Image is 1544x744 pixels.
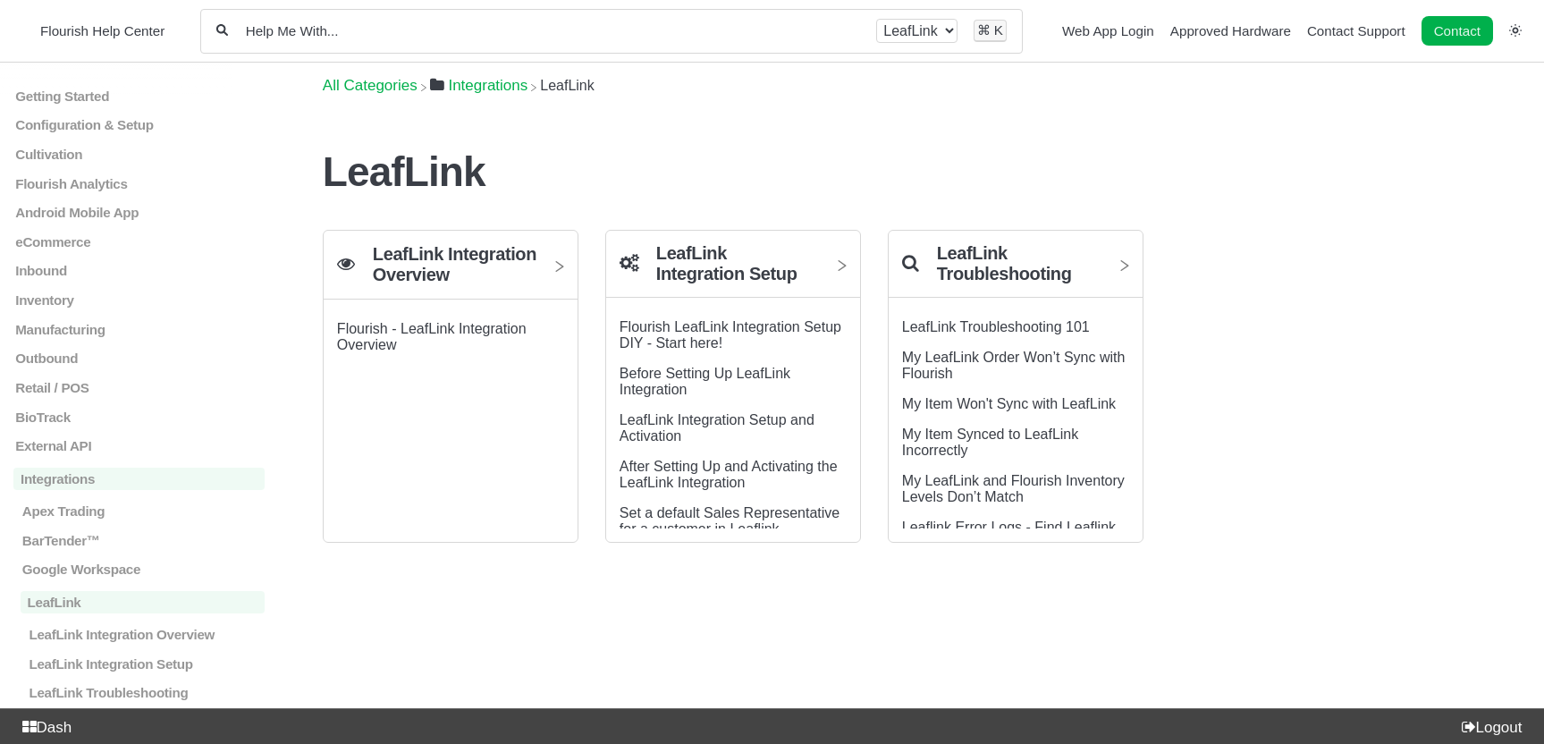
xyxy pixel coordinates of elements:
span: Flourish Help Center [40,23,165,38]
p: BarTender™ [21,532,265,547]
a: Google Workspace [13,562,265,577]
a: LeafLink Integration Overview [324,244,578,300]
h2: LeafLink Integration Overview [373,244,537,285]
a: Flourish LeafLink Integration Setup DIY - Start here! article [620,319,841,351]
a: Flourish - LeafLink Integration Overview article [337,321,527,352]
p: Google Workspace [21,562,265,577]
a: After Setting Up and Activating the LeafLink Integration article [620,459,838,490]
a: External API [13,438,265,453]
a: Approved Hardware navigation item [1170,23,1291,38]
p: LeafLink Integration Overview [27,627,265,642]
span: ​Integrations [448,77,527,95]
li: Contact desktop [1417,19,1498,44]
a: Contact [1422,16,1493,46]
a: Retail / POS [13,380,265,395]
a: LeafLink Troubleshooting [889,244,1143,298]
a: BioTrack [13,409,265,424]
a: Getting Started [13,89,265,104]
a: LeafLink [13,591,265,613]
a: Integrations [430,77,528,94]
a: My Item Won't Sync with LeafLink article [902,396,1116,411]
span: ​LeafLink [540,78,595,94]
a: Apex Trading [13,503,265,519]
a: Flourish Analytics [13,175,265,190]
a: Dash [14,719,72,736]
p: Apex Trading [21,503,265,519]
a: Before Setting Up LeafLink Integration article [620,366,790,397]
kbd: ⌘ [977,22,991,38]
p: LeafLink Integration Setup [27,656,265,672]
input: Help Me With... [244,22,861,39]
a: Manufacturing [13,322,265,337]
h2: LeafLink Troubleshooting [937,243,1102,284]
a: LeafLink Integration Setup and Activation article [620,412,814,444]
h1: LeafLink [323,148,1426,196]
a: LeafLink Troubleshooting 101 article [902,319,1090,334]
a: Breadcrumb link to All Categories [323,77,418,94]
a: Switch dark mode setting [1509,22,1522,38]
a: Integrations [13,468,265,490]
a: Outbound [13,351,265,366]
a: My LeafLink Order Won’t Sync with Flourish article [902,350,1126,381]
h2: LeafLink Integration Setup [656,243,820,284]
span: All Categories [323,77,418,95]
p: LeafLink [21,591,265,613]
a: My Item Synced to LeafLink Incorrectly article [902,427,1078,458]
a: Flourish Help Center [22,19,165,43]
kbd: K [994,22,1003,38]
a: Cultivation [13,147,265,162]
a: eCommerce [13,234,265,249]
a: Web App Login navigation item [1062,23,1154,38]
a: BarTender™ [13,532,265,547]
a: Android Mobile App [13,205,265,220]
a: Leaflink Error Logs - Find Leaflink Integrations Errors article [902,520,1116,551]
a: Contact Support navigation item [1307,23,1405,38]
a: LeafLink Integration Overview [13,627,265,642]
a: My LeafLink and Flourish Inventory Levels Don’t Match article [902,473,1125,504]
p: LeafLink Troubleshooting [27,685,265,700]
a: Set a default Sales Representative for a customer in Leaflink article [620,505,839,537]
a: Inventory [13,292,265,308]
a: LeafLink Troubleshooting [13,685,265,700]
img: Flourish Help Center Logo [22,19,31,43]
a: LeafLink Integration Setup [13,656,265,672]
a: Inbound [13,263,265,278]
a: Configuration & Setup [13,117,265,132]
a: LeafLink Integration Setup [606,244,860,298]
